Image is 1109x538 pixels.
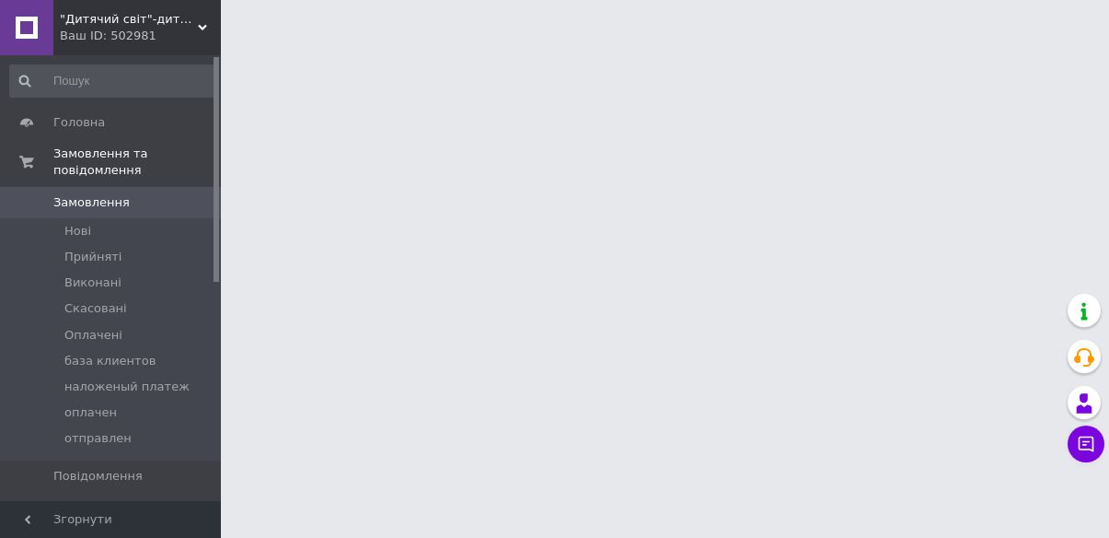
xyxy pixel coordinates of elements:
[53,468,143,485] span: Повідомлення
[64,353,156,369] span: база клиентов
[53,500,170,517] span: Товари та послуги
[64,275,121,291] span: Виконані
[9,64,217,98] input: Пошук
[64,223,91,240] span: Нові
[64,404,117,421] span: оплачен
[64,379,190,395] span: наложеный платеж
[64,430,132,447] span: отправлен
[53,194,130,211] span: Замовлення
[60,28,221,44] div: Ваш ID: 502981
[1068,426,1104,462] button: Чат з покупцем
[64,300,127,317] span: Скасовані
[60,11,198,28] span: "Дитячий світ"-дитячий одяг з Угорщини, Німеччини за оптовими цінами від 500 грн,
[53,146,221,179] span: Замовлення та повідомлення
[64,249,121,265] span: Прийняті
[53,114,105,131] span: Головна
[64,327,122,344] span: Оплачені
